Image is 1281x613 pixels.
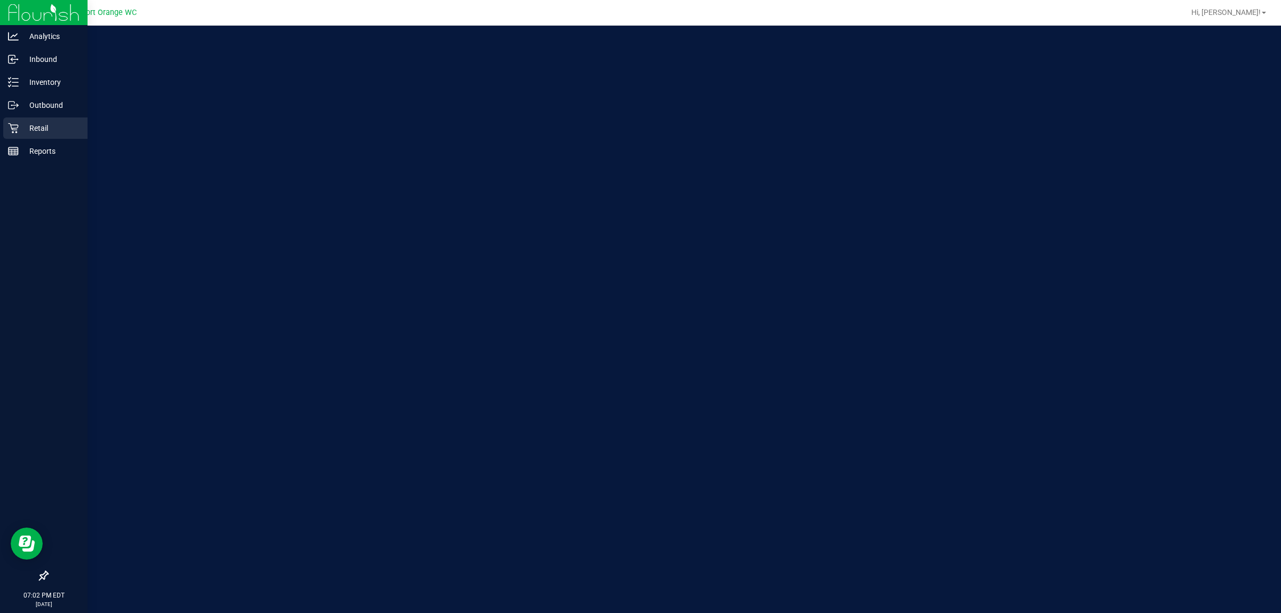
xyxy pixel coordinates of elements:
inline-svg: Retail [8,123,19,133]
p: Reports [19,145,83,158]
p: Outbound [19,99,83,112]
inline-svg: Reports [8,146,19,156]
p: Inbound [19,53,83,66]
span: Hi, [PERSON_NAME]! [1191,8,1261,17]
p: Retail [19,122,83,135]
span: Port Orange WC [81,8,137,17]
p: 07:02 PM EDT [5,591,83,600]
iframe: Resource center [11,528,43,560]
p: Inventory [19,76,83,89]
p: [DATE] [5,600,83,608]
inline-svg: Outbound [8,100,19,111]
p: Analytics [19,30,83,43]
inline-svg: Analytics [8,31,19,42]
inline-svg: Inbound [8,54,19,65]
inline-svg: Inventory [8,77,19,88]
